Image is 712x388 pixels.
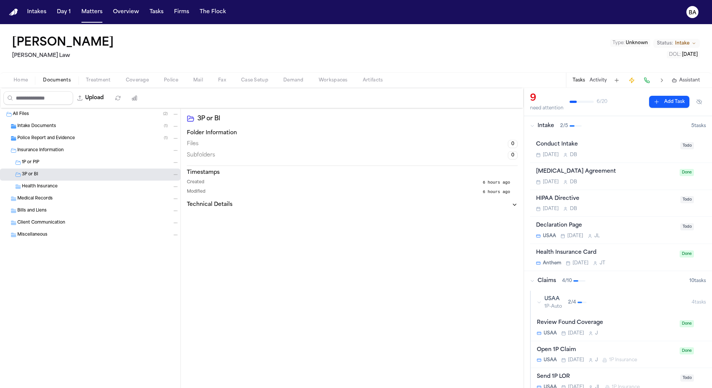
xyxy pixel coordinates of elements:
[171,5,192,19] button: Firms
[531,341,712,368] div: Open task: Open 1P Claim
[680,320,694,327] span: Done
[508,140,518,148] span: 0
[626,75,637,86] button: Create Immediate Task
[543,260,561,266] span: Anthem
[187,169,518,176] h3: Timestamps
[524,271,712,291] button: Claims4/1010tasks
[22,159,39,166] span: 1P or PIP
[12,36,114,50] h1: [PERSON_NAME]
[17,196,53,202] span: Medical Records
[568,357,584,363] span: [DATE]
[611,75,622,86] button: Add Task
[543,179,559,185] span: [DATE]
[78,5,105,19] a: Matters
[544,330,557,336] span: USAA
[164,136,168,140] span: ( 1 )
[680,250,694,258] span: Done
[524,116,712,136] button: Intake2/55tasks
[537,373,676,381] div: Send 1P LOR
[197,5,229,19] button: The Flock
[530,136,712,163] div: Open task: Conduct Intake
[680,347,694,354] span: Done
[600,260,605,266] span: J T
[3,91,73,105] input: Search files
[649,96,689,108] button: Add Task
[544,295,562,303] span: USAA
[657,40,673,46] span: Status:
[17,123,56,130] span: Intake Documents
[692,299,706,305] span: 4 task s
[24,5,49,19] button: Intakes
[73,91,108,105] button: Upload
[86,77,111,83] span: Treatment
[43,77,71,83] span: Documents
[538,277,556,285] span: Claims
[531,314,712,341] div: Open task: Review Found Coverage
[595,330,598,336] span: J
[147,5,167,19] button: Tasks
[672,77,700,83] button: Assistant
[17,220,65,226] span: Client Communication
[14,77,28,83] span: Home
[567,233,583,239] span: [DATE]
[187,140,199,148] span: Files
[680,196,694,203] span: Todo
[544,304,562,310] span: 1P-Auto
[560,123,568,129] span: 2 / 5
[530,190,712,217] div: Open task: HIPAA Directive
[537,346,675,354] div: Open 1P Claim
[669,52,681,57] span: DOL :
[187,201,518,209] button: Technical Details
[653,39,700,48] button: Change status from Intake
[570,152,577,158] span: D B
[692,96,706,108] button: Hide completed tasks (⌘⇧H)
[9,9,18,16] a: Home
[54,5,74,19] button: Day 1
[642,75,652,86] button: Make a Call
[680,169,694,176] span: Done
[590,77,607,83] button: Activity
[667,51,700,58] button: Edit DOL: 2025-08-21
[17,147,64,154] span: Insurance Information
[562,278,572,284] span: 4 / 10
[679,77,700,83] span: Assistant
[13,111,29,118] span: All Files
[543,206,559,212] span: [DATE]
[531,291,712,314] button: USAA1P-Auto2/44tasks
[218,77,226,83] span: Fax
[682,52,698,57] span: [DATE]
[22,172,38,178] span: 3P or BI
[536,221,676,230] div: Declaration Page
[319,77,348,83] span: Workspaces
[613,41,625,45] span: Type :
[680,142,694,149] span: Todo
[573,260,588,266] span: [DATE]
[530,217,712,244] div: Open task: Declaration Page
[363,77,383,83] span: Artifacts
[12,36,114,50] button: Edit matter name
[691,123,706,129] span: 5 task s
[241,77,268,83] span: Case Setup
[164,77,178,83] span: Police
[538,122,554,130] span: Intake
[536,248,675,257] div: Health Insurance Card
[17,232,47,238] span: Miscellaneous
[680,374,694,382] span: Todo
[187,152,215,159] span: Subfolders
[126,77,149,83] span: Coverage
[570,179,577,185] span: D B
[544,357,557,363] span: USAA
[595,357,598,363] span: J
[187,189,205,195] span: Modified
[536,140,676,149] div: Conduct Intake
[483,189,510,195] span: 6 hours ago
[110,5,142,19] button: Overview
[483,179,518,186] button: 6 hours ago
[164,124,168,128] span: ( 1 )
[530,163,712,190] div: Open task: Retainer Agreement
[187,201,232,209] h3: Technical Details
[22,184,58,190] span: Health Insurance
